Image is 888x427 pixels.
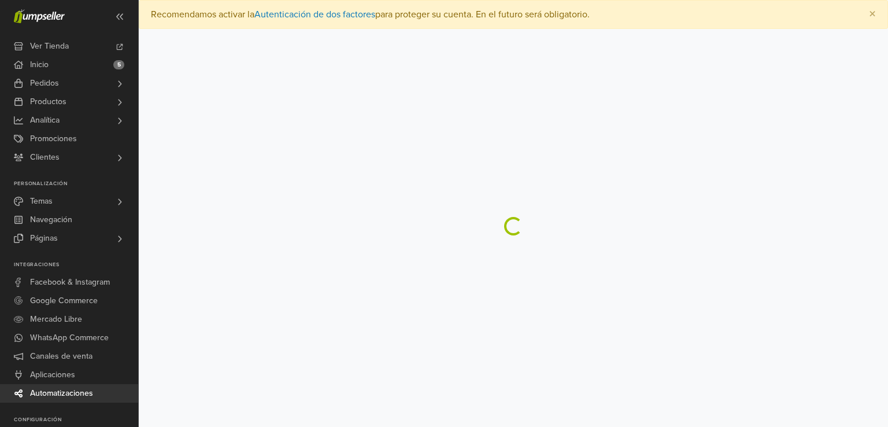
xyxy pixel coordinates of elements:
span: Clientes [30,148,60,167]
span: Automatizaciones [30,384,93,403]
span: Pedidos [30,74,59,93]
span: Temas [30,192,53,211]
span: Navegación [30,211,72,229]
span: Mercado Libre [30,310,82,329]
span: Facebook & Instagram [30,273,110,292]
span: Aplicaciones [30,366,75,384]
p: Configuración [14,417,138,424]
span: Promociones [30,130,77,148]
span: × [869,6,876,23]
button: Close [857,1,887,28]
span: Google Commerce [30,292,98,310]
span: Inicio [30,56,49,74]
a: Autenticación de dos factores [254,9,375,20]
span: Analítica [30,111,60,130]
p: Personalización [14,181,138,187]
p: Integraciones [14,262,138,268]
span: WhatsApp Commerce [30,329,109,347]
span: Páginas [30,229,58,248]
span: Canales de venta [30,347,92,366]
span: Productos [30,93,66,111]
span: Ver Tienda [30,37,69,56]
span: 5 [113,60,124,69]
